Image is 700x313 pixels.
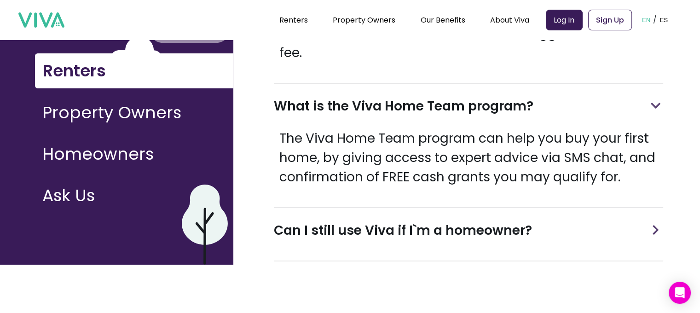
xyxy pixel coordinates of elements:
[420,8,465,31] div: Our Benefits
[588,10,632,30] a: Sign Up
[35,53,233,88] button: Renters
[35,137,233,171] button: Homeowners
[274,84,663,129] div: What is the Viva Home Team program?arrow for minimizing
[110,36,162,67] img: white cloud
[649,225,662,235] img: arrow for minimizing
[653,13,657,27] p: /
[657,6,671,34] button: ES
[35,53,233,96] a: Renters
[274,221,532,240] h3: Can I still use Viva if I`m a homeowner?
[669,282,691,304] div: Open Intercom Messenger
[35,179,233,213] button: Ask Us
[546,10,583,30] a: Log In
[35,96,233,137] a: Property Owners
[279,15,308,25] a: Renters
[274,208,663,253] div: Can I still use Viva if I`m a homeowner?arrow for minimizing
[333,15,395,25] a: Property Owners
[182,185,228,265] img: purple cloud
[35,96,233,130] button: Property Owners
[274,97,533,116] h3: What is the Viva Home Team program?
[35,137,233,179] a: Homeowners
[18,12,64,28] img: viva
[274,129,663,187] p: The Viva Home Team program can help you buy your first home, by giving access to expert advice vi...
[639,6,654,34] button: EN
[490,8,529,31] div: About Viva
[651,99,660,112] img: arrow for minimizing
[35,179,233,220] a: Ask Us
